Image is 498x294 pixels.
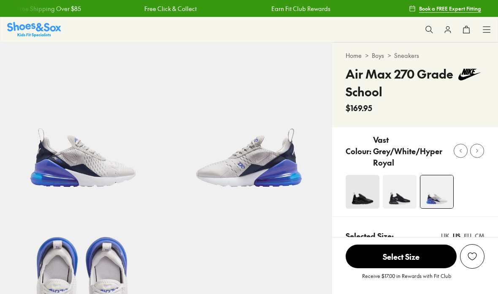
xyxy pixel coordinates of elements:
[362,272,451,287] p: Receive $17.00 in Rewards with Fit Club
[208,4,267,13] a: Earn Fit Club Rewards
[346,230,394,242] p: Selected Size:
[346,102,372,114] span: $169.95
[475,231,484,240] div: CM
[409,1,481,16] a: Book a FREE Expert Fitting
[383,175,417,209] img: 4-453085_1
[419,5,481,12] span: Book a FREE Expert Fitting
[346,65,455,101] h4: Air Max 270 Grade School
[373,134,447,168] p: Vast Grey/White/Hyper Royal
[441,231,449,240] div: UK
[394,51,419,60] a: Sneakers
[7,22,61,37] a: Shoes & Sox
[346,145,371,157] p: Colour:
[346,175,379,209] img: 5_1
[453,231,460,240] div: US
[420,175,453,208] img: 4-537449_1
[335,4,399,13] a: Free Shipping Over $85
[455,65,484,84] img: Vendor logo
[7,22,61,37] img: SNS_Logo_Responsive.svg
[346,245,457,268] span: Select Size
[346,244,457,269] button: Select Size
[346,51,362,60] a: Home
[460,244,484,269] button: Add to Wishlist
[166,42,332,208] img: 5-537450_1
[81,4,133,13] a: Free Click & Collect
[372,51,384,60] a: Boys
[464,231,471,240] div: EU
[346,51,484,60] div: > >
